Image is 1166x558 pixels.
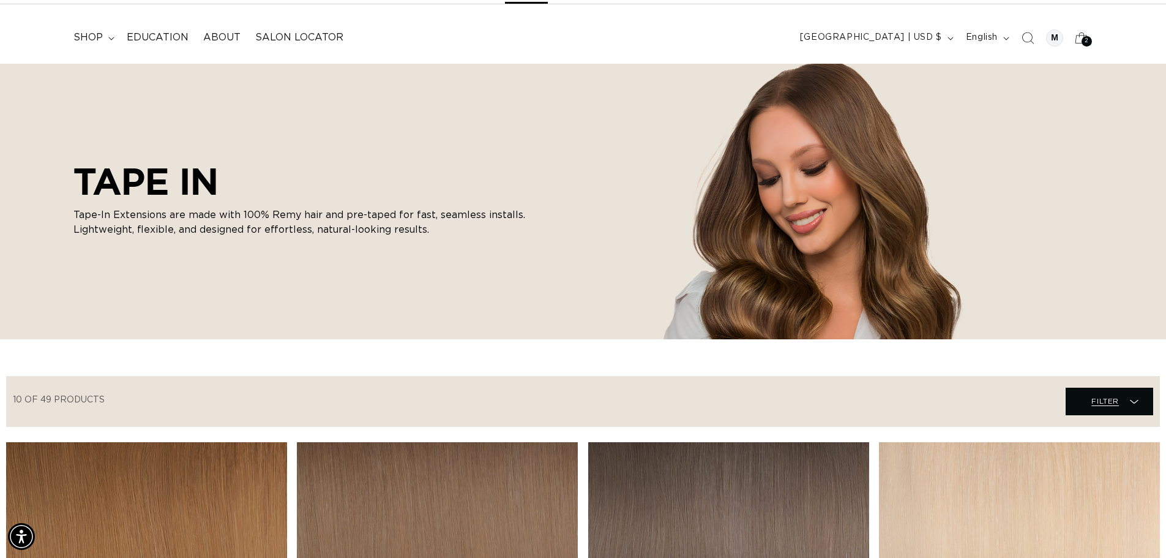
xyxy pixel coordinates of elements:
[1085,36,1089,47] span: 2
[73,31,103,44] span: shop
[196,24,248,51] a: About
[959,26,1014,50] button: English
[966,31,998,44] span: English
[73,160,539,203] h2: TAPE IN
[1091,390,1119,413] span: Filter
[793,26,959,50] button: [GEOGRAPHIC_DATA] | USD $
[13,396,105,404] span: 10 of 49 products
[127,31,189,44] span: Education
[1014,25,1041,51] summary: Search
[73,208,539,237] p: Tape-In Extensions are made with 100% Remy hair and pre-taped for fast, seamless installs. Lightw...
[119,24,196,51] a: Education
[800,31,942,44] span: [GEOGRAPHIC_DATA] | USD $
[203,31,241,44] span: About
[1066,388,1153,415] summary: Filter
[248,24,351,51] a: Salon Locator
[66,24,119,51] summary: shop
[255,31,343,44] span: Salon Locator
[1105,499,1166,558] iframe: Chat Widget
[8,523,35,550] div: Accessibility Menu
